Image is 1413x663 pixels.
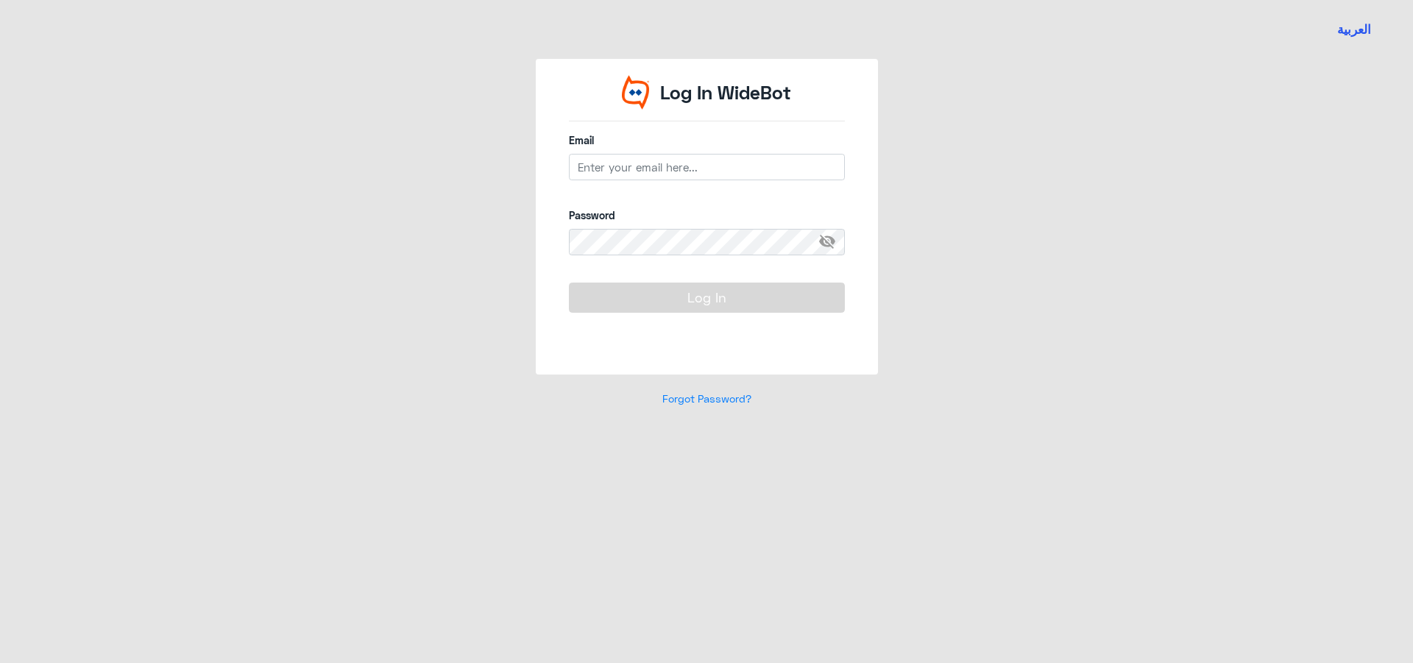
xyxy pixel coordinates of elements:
[569,132,845,148] label: Email
[569,208,845,223] label: Password
[622,75,650,110] img: Widebot Logo
[660,79,791,107] p: Log In WideBot
[569,154,845,180] input: Enter your email here...
[662,392,751,405] a: Forgot Password?
[818,229,845,255] span: visibility_off
[1328,11,1380,48] a: Switch language
[569,283,845,312] button: Log In
[1337,21,1371,39] button: العربية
